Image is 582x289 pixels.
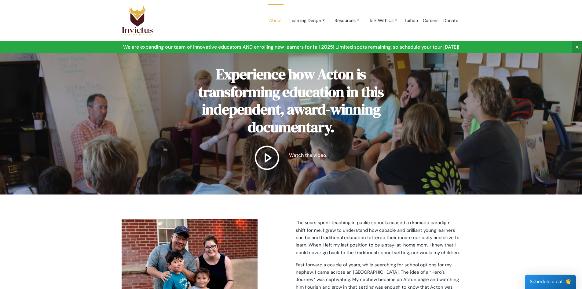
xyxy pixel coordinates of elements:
[122,5,153,36] img: Logo
[255,146,279,170] img: play button
[402,8,420,34] a: Tuition
[284,15,330,26] a: Learning Design
[289,152,327,159] p: Watch the video.
[180,65,403,136] h2: Experience how Acton is transforming education in this independent, award-winning documentary.
[525,275,576,289] div: Schedule a call 👋
[420,8,441,34] a: Careers
[364,15,402,26] a: Talk With Us
[330,15,364,26] a: Resources
[180,146,403,170] a: Watch the video.
[267,8,284,34] a: About
[296,219,461,256] p: The years spent teaching in public schools caused a dramatic paradigm shift for me. I grew to und...
[441,8,461,34] a: Donate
